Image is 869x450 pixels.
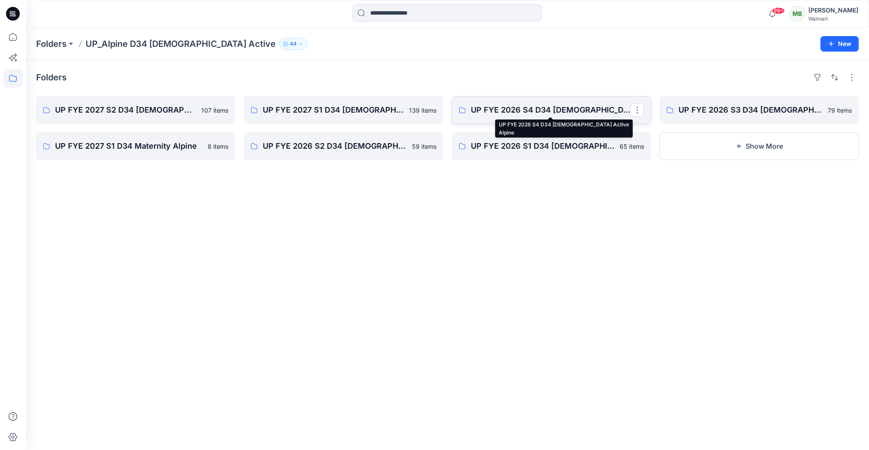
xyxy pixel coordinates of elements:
p: UP FYE 2027 S1 D34 [DEMOGRAPHIC_DATA] Active Alpine [263,104,403,116]
a: UP FYE 2026 S4 D34 [DEMOGRAPHIC_DATA] Active Alpine [452,96,651,124]
p: UP FYE 2026 S1 D34 [DEMOGRAPHIC_DATA] Active Alpine [471,140,614,152]
p: UP_Alpine D34 [DEMOGRAPHIC_DATA] Active [86,38,276,50]
a: UP FYE 2027 S1 D34 [DEMOGRAPHIC_DATA] Active Alpine139 items [244,96,443,124]
div: MB [789,6,805,21]
a: UP FYE 2027 S2 D34 [DEMOGRAPHIC_DATA] Active Alpine107 items [36,96,235,124]
button: Show More [660,132,859,160]
p: 107 items [201,106,228,115]
button: 44 [279,38,307,50]
p: UP FYE 2026 S4 D34 [DEMOGRAPHIC_DATA] Active Alpine [471,104,630,116]
button: New [820,36,859,52]
span: 99+ [772,7,785,14]
a: Folders [36,38,67,50]
p: 79 items [828,106,852,115]
p: UP FYE 2026 S3 D34 [DEMOGRAPHIC_DATA] Active Alpine [679,104,823,116]
a: UP FYE 2027 S1 D34 Maternity Alpine8 items [36,132,235,160]
a: UP FYE 2026 S3 D34 [DEMOGRAPHIC_DATA] Active Alpine79 items [660,96,859,124]
p: 44 [290,39,297,49]
h4: Folders [36,72,67,83]
div: Walmart [808,15,858,22]
p: 59 items [412,142,436,151]
p: 65 items [620,142,644,151]
p: UP FYE 2027 S1 D34 Maternity Alpine [55,140,203,152]
a: UP FYE 2026 S1 D34 [DEMOGRAPHIC_DATA] Active Alpine65 items [452,132,651,160]
p: 8 items [208,142,228,151]
p: 139 items [409,106,436,115]
p: UP FYE 2027 S2 D34 [DEMOGRAPHIC_DATA] Active Alpine [55,104,196,116]
a: UP FYE 2026 S2 D34 [DEMOGRAPHIC_DATA] Active Alpine59 items [244,132,443,160]
p: UP FYE 2026 S2 D34 [DEMOGRAPHIC_DATA] Active Alpine [263,140,406,152]
div: [PERSON_NAME] [808,5,858,15]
